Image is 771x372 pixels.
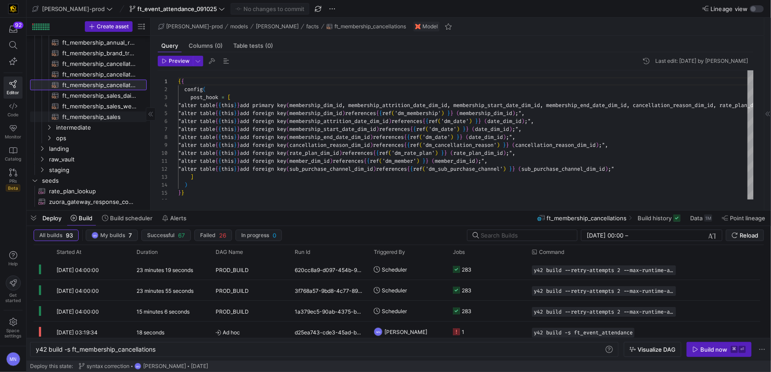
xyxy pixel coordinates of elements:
span: add foreign key [240,110,286,117]
img: undefined [415,24,421,29]
span: } [450,110,453,117]
kbd: ⏎ [739,346,746,353]
span: ( [286,118,289,125]
span: ref [379,150,388,157]
span: ) [509,126,512,133]
div: d25ea743-cde3-45ad-b67f-876b7108797d [289,322,368,342]
span: landing [49,144,145,154]
div: 5 [158,109,167,117]
span: { [413,126,416,133]
input: Start datetime [587,232,623,239]
span: PROD_BUILD [216,301,249,322]
span: } [234,102,237,109]
span: } [237,118,240,125]
button: MNMy builds7 [86,230,138,241]
span: raw_vault [49,154,145,165]
span: Build [79,215,92,222]
span: ) [469,118,472,125]
span: } [478,118,481,125]
span: date_dim_id [469,134,503,141]
span: ) [512,110,515,117]
span: 'dm_rate_plan' [391,150,435,157]
span: this [221,102,234,109]
span: { [425,118,429,125]
span: ( [456,110,460,117]
a: ft_membership_annual_retention​​​​​​​​​​ [30,37,147,48]
span: { [404,142,407,149]
span: } [463,126,466,133]
span: this [221,134,234,141]
div: Press SPACE to select this row. [30,48,147,58]
span: { [215,110,218,117]
img: https://storage.googleapis.com/y42-prod-data-exchange/images/uAsz27BndGEK0hZWDFeOjoxA7jCwgK9jE472... [9,4,18,13]
div: 1a379ec5-90ab-4375-b92c-88f6a09e1795 [289,301,368,321]
span: ) [521,118,524,125]
input: Search Builds [481,232,570,239]
span: { [218,126,221,133]
span: [PERSON_NAME]-prod [42,5,105,12]
span: Beta [6,184,20,192]
span: cancellation_reason_dim_id [289,142,370,149]
span: membership_dim_id [289,110,342,117]
span: ( [391,110,395,117]
span: ref [429,118,438,125]
span: "alter table [178,142,215,149]
span: } [456,134,460,141]
span: } [237,102,240,109]
span: Space settings [5,328,22,338]
div: MN [91,232,99,239]
span: ) [503,134,506,141]
span: 'dm_cancellation_reason' [422,142,497,149]
span: ft_membership_sales​​​​​​​​​​ [62,112,137,122]
button: Failed26 [194,230,232,241]
span: ( [203,86,206,93]
span: 'dm_date' [422,134,450,141]
span: { [218,134,221,141]
div: MN [6,352,20,366]
span: Build history [638,215,672,222]
span: ) [339,150,342,157]
span: } [475,118,478,125]
button: syntax correctionMN[PERSON_NAME][DATE] [76,360,210,372]
div: 1 [158,77,167,85]
span: ref [382,110,391,117]
span: Lineage view [710,5,748,12]
div: 6 [158,117,167,125]
span: config [184,86,203,93]
span: In progress [241,232,269,238]
button: Reload [726,230,764,241]
span: ( [286,102,289,109]
span: } [234,134,237,141]
span: references [379,126,410,133]
span: ( [472,126,475,133]
span: 'dm_membership' [395,110,441,117]
span: Failed [200,232,216,238]
span: [DATE] [191,363,208,369]
span: references [373,142,404,149]
span: = [221,94,224,101]
div: 4 [158,101,167,109]
span: ft_membership_cancellations​​​​​​​​​​ [62,80,137,90]
div: Press SPACE to select this row. [30,58,147,69]
span: } [234,150,237,157]
span: } [466,126,469,133]
span: Alerts [170,215,186,222]
button: 92 [4,21,23,37]
span: Query [161,43,178,49]
span: { [181,78,184,85]
span: 7 [129,232,132,239]
button: MN [4,350,23,368]
button: models [228,21,251,32]
span: ft_membership_cancellations_weekly_forecast​​​​​​​​​​ [62,69,137,80]
span: Code [8,112,19,117]
button: Alerts [158,211,190,226]
span: Successful [147,232,175,238]
span: { [376,150,379,157]
span: { [215,134,218,141]
span: PROD_BUILD [216,260,249,280]
span: te_dim_id, cancellation_reason_dim_id, rate_plan_d [599,102,753,109]
span: 93 [66,232,73,239]
span: this [221,126,234,133]
span: } [441,150,444,157]
span: ref [410,134,419,141]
